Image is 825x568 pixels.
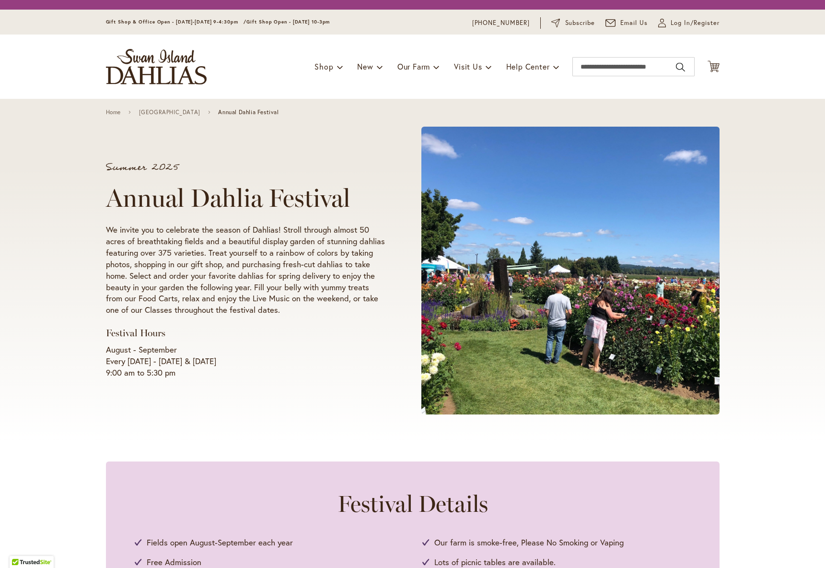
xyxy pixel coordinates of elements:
span: New [357,61,373,71]
span: Gift Shop & Office Open - [DATE]-[DATE] 9-4:30pm / [106,19,247,25]
span: Help Center [506,61,550,71]
a: store logo [106,49,207,84]
a: Home [106,109,121,116]
a: Subscribe [551,18,595,28]
span: Fields open August-September each year [147,536,293,549]
h3: Festival Hours [106,327,385,339]
p: We invite you to celebrate the season of Dahlias! Stroll through almost 50 acres of breathtaking ... [106,224,385,316]
p: Summer 2025 [106,163,385,172]
a: Log In/Register [658,18,720,28]
span: Shop [314,61,333,71]
p: August - September Every [DATE] - [DATE] & [DATE] 9:00 am to 5:30 pm [106,344,385,379]
span: Our Farm [397,61,430,71]
span: Email Us [620,18,648,28]
span: Annual Dahlia Festival [218,109,279,116]
a: Email Us [605,18,648,28]
span: Gift Shop Open - [DATE] 10-3pm [246,19,330,25]
h1: Annual Dahlia Festival [106,184,385,213]
a: [GEOGRAPHIC_DATA] [139,109,200,116]
span: Visit Us [454,61,482,71]
span: Log In/Register [671,18,720,28]
span: Our farm is smoke-free, Please No Smoking or Vaping [434,536,624,549]
h2: Festival Details [135,490,691,517]
span: Subscribe [565,18,595,28]
a: [PHONE_NUMBER] [472,18,530,28]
